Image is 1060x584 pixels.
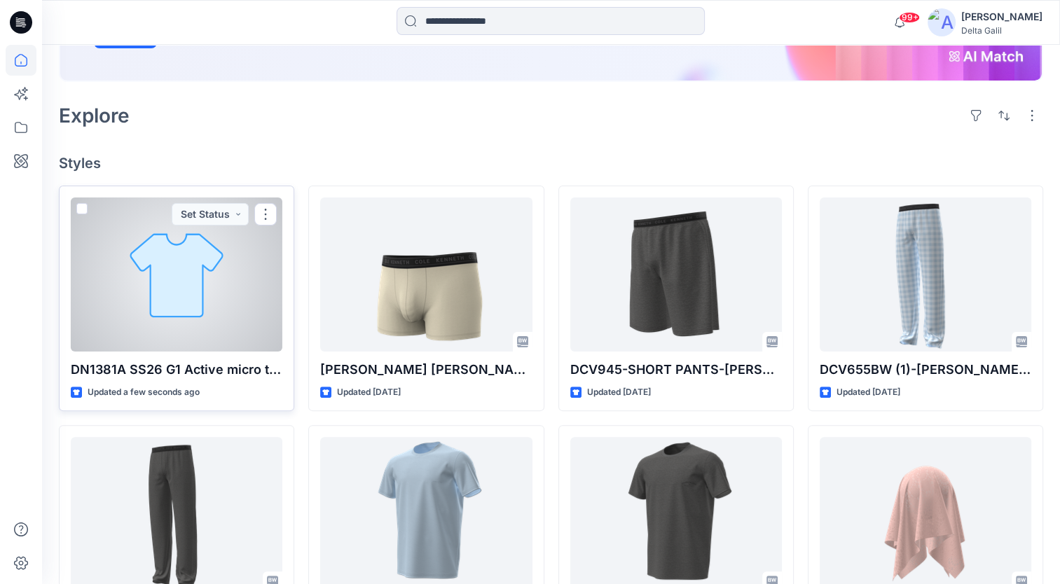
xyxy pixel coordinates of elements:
span: 99+ [899,12,920,23]
p: Updated [DATE] [587,385,651,400]
h2: Explore [59,104,130,127]
p: Updated a few seconds ago [88,385,200,400]
p: DN1381A SS26 G1 Active micro tech FW26 [71,360,282,380]
p: [PERSON_NAME] [PERSON_NAME] - TRUNK - COTTON STRETCH SS27 [320,360,532,380]
div: [PERSON_NAME] [961,8,1042,25]
p: Updated [DATE] [837,385,900,400]
a: KENNETH COLE - TRUNK - COTTON STRETCH SS27 [320,197,532,352]
div: Delta Galil [961,25,1042,36]
img: avatar [928,8,956,36]
p: DCV655BW (1)-[PERSON_NAME] [PERSON_NAME] SLEEPWEAR long pants MODAL SS27 [820,360,1031,380]
p: Updated [DATE] [337,385,401,400]
p: DCV945-SHORT PANTS-[PERSON_NAME] -SLEEPWEAR SS27 [570,360,782,380]
a: DN1381A SS26 G1 Active micro tech FW26 [71,197,282,352]
a: DCV945-SHORT PANTS-KENNETH COLE - Cotton -SLEEPWEAR SS27 [570,197,782,352]
h4: Styles [59,155,1043,172]
a: DCV655BW (1)-KENNETH COLE SLEEPWEAR long pants MODAL SS27 [820,197,1031,352]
